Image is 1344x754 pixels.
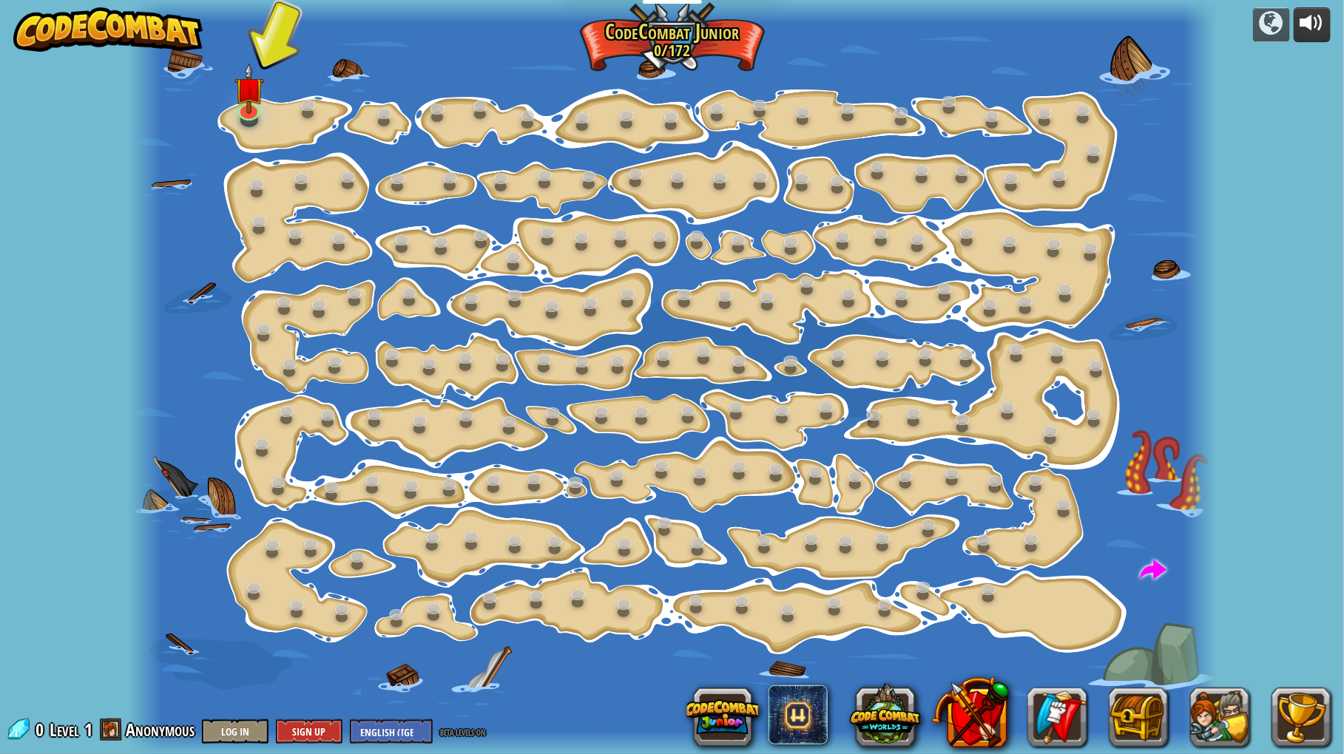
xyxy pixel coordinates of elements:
[126,718,195,741] span: Anonymous
[84,718,92,741] span: 1
[1253,7,1290,42] button: Campaigns
[13,7,203,52] img: CodeCombat - Learn how to code by playing a game
[50,718,79,742] span: Level
[276,719,342,744] button: Sign Up
[1294,7,1331,42] button: Adjust volume
[202,719,269,744] button: Log In
[234,63,264,113] img: level-banner-unstarted.png
[36,718,48,741] span: 0
[440,724,485,738] span: beta levels on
